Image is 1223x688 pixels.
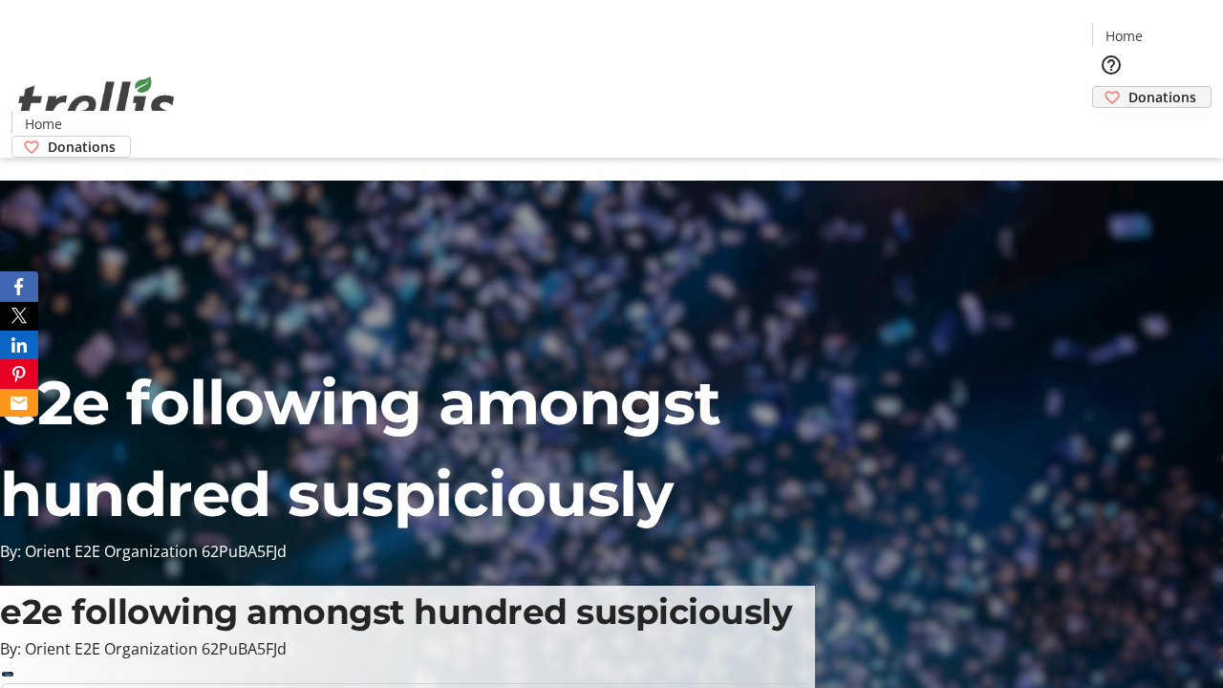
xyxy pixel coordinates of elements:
[11,55,182,151] img: Orient E2E Organization 62PuBA5FJd's Logo
[25,114,62,134] span: Home
[11,136,131,158] a: Donations
[1092,86,1212,108] a: Donations
[1092,108,1130,146] button: Cart
[1105,26,1143,46] span: Home
[1093,26,1154,46] a: Home
[48,137,116,157] span: Donations
[1128,87,1196,107] span: Donations
[12,114,74,134] a: Home
[1092,46,1130,84] button: Help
